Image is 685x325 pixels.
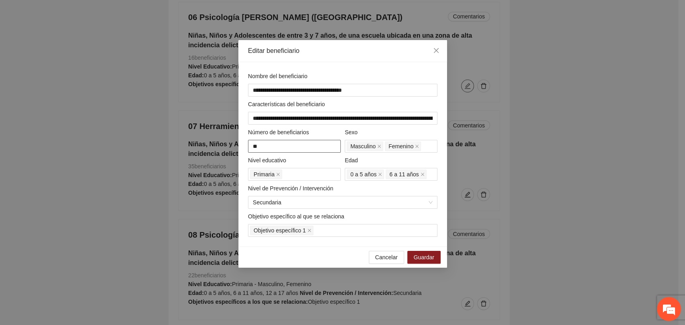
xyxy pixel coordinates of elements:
[389,170,419,179] span: 6 a 11 años
[375,253,397,262] span: Cancelar
[47,107,111,188] span: Estamos en línea.
[248,72,307,81] label: Nombre del beneficiario
[248,128,309,137] label: Número de beneficiarios
[377,144,381,148] span: close
[386,170,426,179] span: 6 a 11 años
[425,40,447,62] button: Close
[388,142,413,151] span: Femenino
[254,170,274,179] span: Primaria
[248,100,325,109] label: Características del beneficiario
[254,226,306,235] span: Objetivo específico 1
[347,141,383,151] span: Masculino
[378,172,382,176] span: close
[248,156,286,165] label: Nivel educativo
[4,219,153,247] textarea: Escriba su mensaje y pulse “Intro”
[350,142,376,151] span: Masculino
[420,172,424,176] span: close
[253,196,433,208] span: Secundaria
[345,128,358,137] label: Sexo
[250,226,313,235] span: Objetivo específico 1
[433,47,439,54] span: close
[347,170,384,179] span: 0 a 5 años
[132,4,151,23] div: Minimizar ventana de chat en vivo
[368,251,404,264] button: Cancelar
[248,46,437,55] div: Editar beneficiario
[276,172,280,176] span: close
[413,253,434,262] span: Guardar
[407,251,440,264] button: Guardar
[250,170,282,179] span: Primaria
[415,144,419,148] span: close
[350,170,376,179] span: 0 a 5 años
[42,41,135,51] div: Chatee con nosotros ahora
[248,212,344,221] label: Objetivo específico al que se relaciona
[248,184,333,193] label: Nivel de Prevención / Intervención
[307,228,311,232] span: close
[385,141,421,151] span: Femenino
[345,156,358,165] label: Edad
